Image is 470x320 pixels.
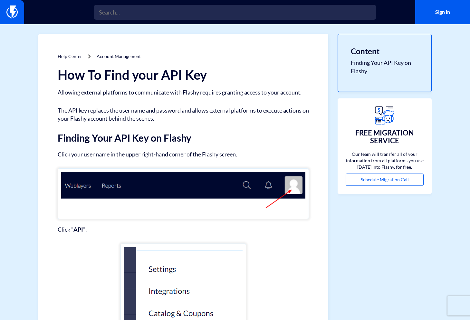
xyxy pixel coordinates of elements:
a: Account Management [97,54,141,59]
a: Finding Your API Key on Flashy [351,59,418,75]
p: Click " ": [58,225,309,234]
h3: Content [351,47,418,55]
h3: FREE MIGRATION SERVICE [346,129,424,145]
p: Click your user name in the upper right-hand corner of the Flashy screen. [58,150,309,159]
p: Allowing external platforms to communicate with Flashy requires granting access to your account. [58,88,309,97]
input: Search... [94,5,376,20]
p: The API key replaces the user name and password and allows external platforms to execute actions ... [58,106,309,123]
h1: How To Find your API Key [58,68,309,82]
a: Help Center [58,54,82,59]
a: Schedule Migration Call [346,174,424,186]
p: Our team will transfer all of your information from all platforms you use [DATE] into Flashy, for... [346,151,424,170]
h2: Finding Your API Key on Flashy [58,133,309,143]
strong: API [73,226,83,233]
